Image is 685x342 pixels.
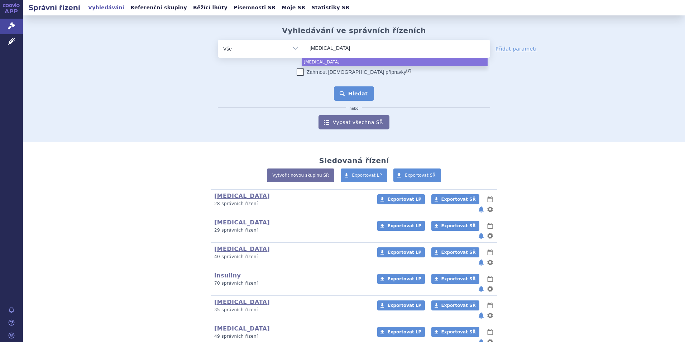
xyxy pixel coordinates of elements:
a: Exportovat SŘ [431,327,479,337]
button: lhůty [487,301,494,310]
span: Exportovat LP [387,223,421,228]
span: Exportovat LP [387,250,421,255]
span: Exportovat SŘ [441,223,476,228]
a: Referenční skupiny [128,3,189,13]
h2: Sledovaná řízení [319,156,389,165]
button: notifikace [478,232,485,240]
a: Exportovat LP [377,221,425,231]
a: Písemnosti SŘ [231,3,278,13]
button: notifikace [478,311,485,320]
button: nastavení [487,232,494,240]
button: notifikace [478,285,485,293]
a: Statistiky SŘ [309,3,351,13]
a: Exportovat LP [377,300,425,310]
span: Exportovat SŘ [441,276,476,281]
span: Exportovat LP [352,173,382,178]
span: Exportovat SŘ [441,250,476,255]
a: Vypsat všechna SŘ [318,115,389,129]
button: nastavení [487,205,494,214]
span: Exportovat SŘ [441,303,476,308]
span: Exportovat LP [387,276,421,281]
p: 28 správních řízení [214,201,368,207]
button: Hledat [334,86,374,101]
a: Exportovat SŘ [431,221,479,231]
a: Exportovat LP [341,168,388,182]
button: notifikace [478,205,485,214]
a: Vytvořit novou skupinu SŘ [267,168,334,182]
span: Exportovat SŘ [441,329,476,334]
button: lhůty [487,328,494,336]
a: [MEDICAL_DATA] [214,193,270,199]
span: Exportovat LP [387,197,421,202]
i: nebo [346,106,362,111]
span: Exportovat LP [387,303,421,308]
a: Insuliny [214,272,241,279]
button: nastavení [487,311,494,320]
a: Exportovat LP [377,274,425,284]
span: Exportovat SŘ [405,173,436,178]
a: Exportovat SŘ [431,300,479,310]
abbr: (?) [406,68,411,73]
a: Exportovat SŘ [431,247,479,257]
button: notifikace [478,258,485,267]
button: lhůty [487,195,494,204]
button: lhůty [487,275,494,283]
a: Exportovat LP [377,247,425,257]
p: 70 správních řízení [214,280,368,286]
button: lhůty [487,248,494,257]
h2: Správní řízení [23,3,86,13]
a: Vyhledávání [86,3,126,13]
a: Exportovat LP [377,194,425,204]
a: [MEDICAL_DATA] [214,325,270,332]
a: [MEDICAL_DATA] [214,219,270,226]
h2: Vyhledávání ve správních řízeních [282,26,426,35]
p: 40 správních řízení [214,254,368,260]
span: Exportovat LP [387,329,421,334]
a: [MEDICAL_DATA] [214,299,270,305]
p: 49 správních řízení [214,333,368,339]
a: Moje SŘ [279,3,307,13]
p: 35 správních řízení [214,307,368,313]
a: Exportovat SŘ [393,168,441,182]
button: nastavení [487,258,494,267]
span: Exportovat SŘ [441,197,476,202]
a: [MEDICAL_DATA] [214,246,270,252]
button: lhůty [487,222,494,230]
li: [MEDICAL_DATA] [302,58,488,66]
label: Zahrnout [DEMOGRAPHIC_DATA] přípravky [297,68,411,76]
a: Exportovat SŘ [431,194,479,204]
button: nastavení [487,285,494,293]
a: Přidat parametr [495,45,537,52]
p: 29 správních řízení [214,227,368,233]
a: Běžící lhůty [191,3,230,13]
a: Exportovat SŘ [431,274,479,284]
a: Exportovat LP [377,327,425,337]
